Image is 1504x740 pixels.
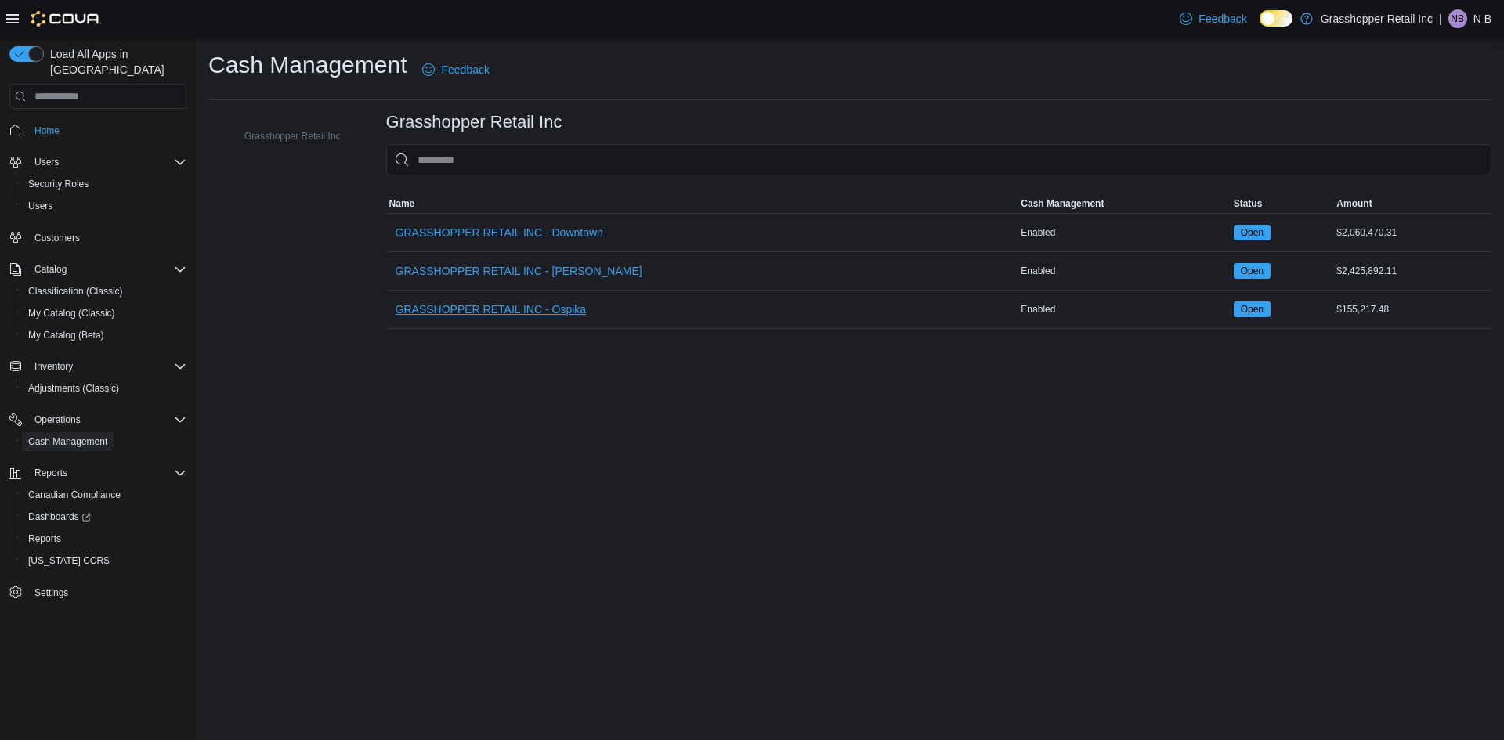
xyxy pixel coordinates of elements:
span: Feedback [441,62,489,78]
span: Canadian Compliance [22,486,186,504]
a: Dashboards [22,507,97,526]
button: Users [28,153,65,171]
button: Customers [3,226,193,249]
button: Users [3,151,193,173]
span: Open [1234,225,1271,240]
button: Operations [3,409,193,431]
span: [US_STATE] CCRS [28,554,110,567]
span: Customers [34,232,80,244]
div: $155,217.48 [1333,300,1491,319]
p: N B [1473,9,1491,28]
span: Settings [34,587,68,599]
button: GRASSHOPPER RETAIL INC - Ospika [389,294,593,325]
span: GRASSHOPPER RETAIL INC - Ospika [396,301,587,317]
span: Canadian Compliance [28,489,121,501]
button: Home [3,118,193,141]
span: Reports [34,467,67,479]
span: Classification (Classic) [28,285,123,298]
button: My Catalog (Classic) [16,302,193,324]
span: Users [28,153,186,171]
span: Adjustments (Classic) [22,379,186,398]
button: My Catalog (Beta) [16,324,193,346]
button: Cash Management [1018,194,1230,213]
span: Open [1241,264,1264,278]
span: NB [1451,9,1464,28]
button: Adjustments (Classic) [16,377,193,399]
span: Dashboards [22,507,186,526]
button: Grasshopper Retail Inc [222,127,347,146]
button: Status [1231,194,1334,213]
a: Feedback [1173,3,1253,34]
span: Open [1241,226,1264,240]
span: Home [34,125,60,137]
a: Adjustments (Classic) [22,379,125,398]
input: This is a search bar. As you type, the results lower in the page will automatically filter. [386,144,1491,175]
span: Feedback [1198,11,1246,27]
a: Classification (Classic) [22,282,129,301]
span: Reports [28,464,186,482]
span: Washington CCRS [22,551,186,570]
a: Customers [28,229,86,247]
button: Amount [1333,194,1491,213]
p: Grasshopper Retail Inc [1321,9,1433,28]
a: Settings [28,583,74,602]
a: Dashboards [16,506,193,528]
span: Operations [34,413,81,426]
span: My Catalog (Classic) [22,304,186,323]
button: Reports [16,528,193,550]
span: Cash Management [22,432,186,451]
span: Customers [28,228,186,247]
span: Open [1234,263,1271,279]
button: Cash Management [16,431,193,453]
span: Security Roles [22,175,186,193]
a: Users [22,197,59,215]
a: Feedback [416,54,495,85]
a: Cash Management [22,432,114,451]
button: Catalog [3,258,193,280]
button: Reports [28,464,74,482]
a: Security Roles [22,175,95,193]
button: Catalog [28,260,73,279]
a: [US_STATE] CCRS [22,551,116,570]
span: Inventory [28,357,186,376]
button: GRASSHOPPER RETAIL INC - Downtown [389,217,609,248]
span: Load All Apps in [GEOGRAPHIC_DATA] [44,46,186,78]
img: Cova [31,11,101,27]
button: Name [386,194,1018,213]
button: Settings [3,581,193,604]
span: Amount [1336,197,1372,210]
div: N B [1448,9,1467,28]
span: Reports [22,529,186,548]
button: Classification (Classic) [16,280,193,302]
span: Cash Management [28,435,107,448]
input: Dark Mode [1260,10,1292,27]
span: Users [22,197,186,215]
span: Catalog [34,263,67,276]
div: Enabled [1018,300,1230,319]
div: Enabled [1018,223,1230,242]
button: Reports [3,462,193,484]
button: Inventory [28,357,79,376]
span: Security Roles [28,178,89,190]
span: Home [28,120,186,139]
span: My Catalog (Beta) [22,326,186,345]
span: GRASSHOPPER RETAIL INC - [PERSON_NAME] [396,263,642,279]
button: Users [16,195,193,217]
span: Open [1234,301,1271,317]
a: My Catalog (Beta) [22,326,110,345]
span: My Catalog (Beta) [28,329,104,341]
span: My Catalog (Classic) [28,307,115,319]
span: Catalog [28,260,186,279]
span: Open [1241,302,1264,316]
span: Dashboards [28,511,91,523]
a: My Catalog (Classic) [22,304,121,323]
a: Reports [22,529,67,548]
span: Cash Management [1021,197,1104,210]
span: Classification (Classic) [22,282,186,301]
span: Inventory [34,360,73,373]
div: $2,425,892.11 [1333,262,1491,280]
div: Enabled [1018,262,1230,280]
a: Canadian Compliance [22,486,127,504]
span: Reports [28,532,61,545]
span: Settings [28,583,186,602]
